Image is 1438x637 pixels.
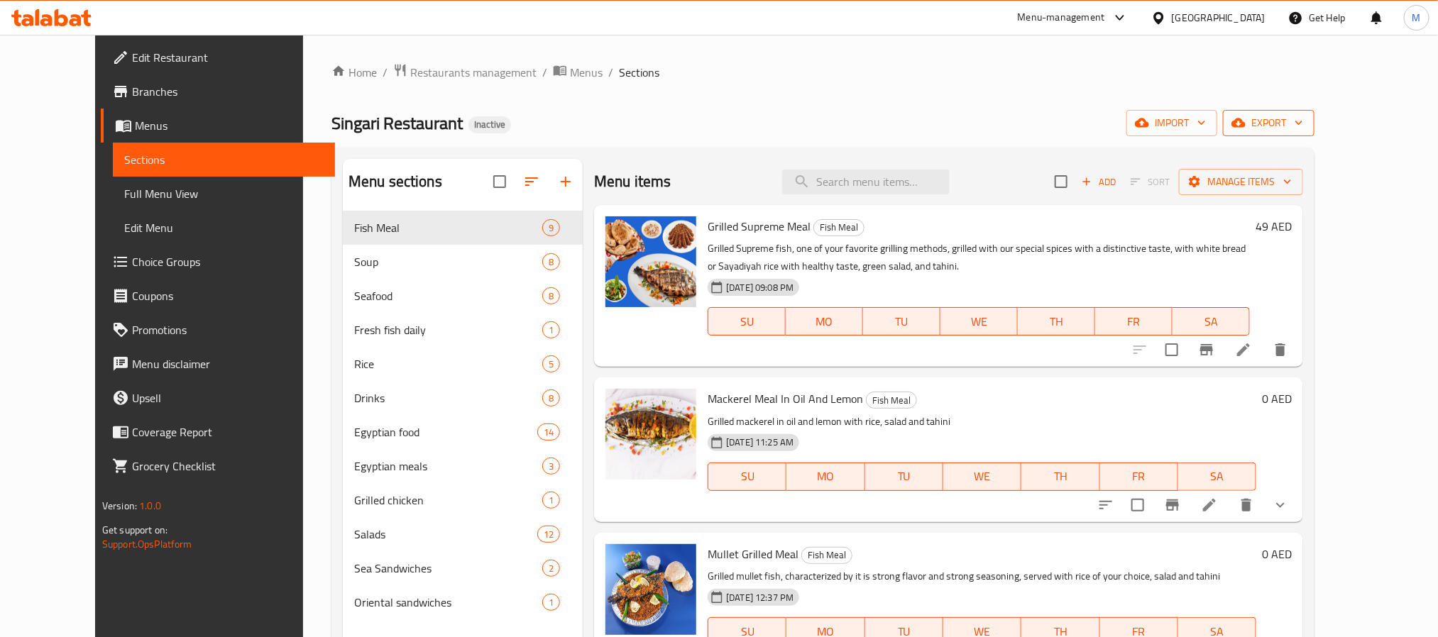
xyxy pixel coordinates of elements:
span: Rice [354,355,542,372]
span: Choice Groups [132,253,324,270]
span: Edit Menu [124,219,324,236]
p: Grilled mackerel in oil and lemon with rice, salad and tahini [708,413,1256,431]
span: FR [1106,466,1173,487]
img: Mackerel Meal In Oil And Lemon [605,389,696,480]
div: Egyptian meals [354,458,542,475]
span: 1 [543,596,559,609]
div: Grilled chicken1 [343,483,583,517]
span: Oriental sandwiches [354,594,542,611]
div: Oriental sandwiches1 [343,585,583,619]
span: Branches [132,83,324,100]
h2: Menu items [594,171,671,192]
div: items [542,253,560,270]
p: Grilled mullet fish, characterized by it is strong flavor and strong seasoning, served with rice ... [708,567,1256,585]
div: items [537,526,560,543]
a: Choice Groups [101,245,335,279]
span: Fresh fish daily [354,321,542,338]
li: / [383,64,388,81]
a: Coupons [101,279,335,313]
span: Coverage Report [132,423,324,441]
div: Inactive [468,116,511,133]
nav: Menu sections [343,205,583,625]
a: Full Menu View [113,177,335,211]
button: Branch-specific-item [1190,333,1224,367]
h2: Menu sections [348,171,442,192]
div: Seafood8 [343,279,583,313]
div: Sea Sandwiches2 [343,551,583,585]
span: Manage items [1190,173,1292,191]
button: MO [786,462,865,491]
span: Sections [124,151,324,168]
span: Seafood [354,287,542,304]
button: SA [1173,307,1250,336]
span: Add [1080,174,1118,190]
span: Soup [354,253,542,270]
span: 8 [543,289,559,303]
span: 8 [543,255,559,269]
div: Salads12 [343,517,583,551]
button: SU [708,307,786,336]
button: FR [1095,307,1173,336]
span: 2 [543,562,559,575]
button: export [1223,110,1314,136]
span: Sort sections [515,165,549,199]
span: Full Menu View [124,185,324,202]
a: Grocery Checklist [101,449,335,483]
div: Sea Sandwiches [354,560,542,577]
div: items [542,492,560,509]
a: Restaurants management [393,63,537,82]
span: export [1234,114,1303,132]
span: Restaurants management [410,64,537,81]
div: Fresh fish daily1 [343,313,583,347]
span: Mackerel Meal In Oil And Lemon [708,388,863,409]
h6: 0 AED [1262,389,1292,409]
span: Add item [1076,171,1121,193]
span: SA [1178,311,1244,332]
img: Grilled Supreme Meal [605,216,696,307]
div: items [537,423,560,441]
button: SU [708,462,786,491]
span: Version: [102,497,137,515]
li: / [608,64,613,81]
svg: Show Choices [1272,497,1289,514]
button: import [1126,110,1217,136]
div: Drinks [354,389,542,406]
span: Fish Meal [802,547,852,563]
button: WE [943,462,1021,491]
button: Add [1076,171,1121,193]
div: Menu-management [1018,9,1105,26]
div: items [542,560,560,577]
button: TH [1018,307,1095,336]
div: items [542,389,560,406]
span: 8 [543,392,559,405]
div: Fish Meal [801,547,852,564]
span: Inactive [468,118,511,131]
div: Soup8 [343,245,583,279]
span: Mullet Grilled Meal [708,543,798,565]
span: Grilled chicken [354,492,542,509]
button: Add section [549,165,583,199]
span: Menus [135,117,324,134]
span: [DATE] 12:37 PM [720,591,799,604]
a: Home [331,64,377,81]
span: Select to update [1123,490,1153,520]
span: import [1138,114,1206,132]
span: SU [714,311,780,332]
span: Menu disclaimer [132,355,324,372]
li: / [542,64,547,81]
span: Upsell [132,389,324,406]
span: 9 [543,221,559,235]
div: Egyptian food14 [343,415,583,449]
span: Salads [354,526,537,543]
a: Sections [113,143,335,177]
span: Coupons [132,287,324,304]
button: MO [786,307,863,336]
span: 1 [543,494,559,507]
div: items [542,458,560,475]
div: [GEOGRAPHIC_DATA] [1172,10,1266,26]
div: Rice5 [343,347,583,381]
div: Fish Meal [354,219,542,236]
span: FR [1101,311,1167,332]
